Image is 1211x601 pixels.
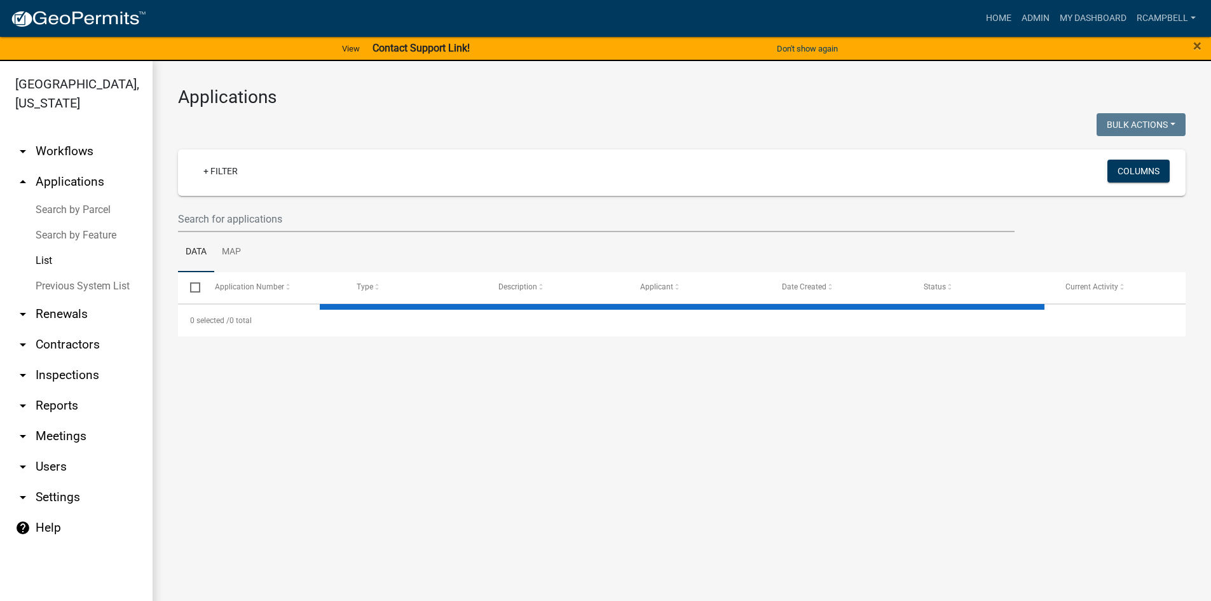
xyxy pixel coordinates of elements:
[15,459,31,474] i: arrow_drop_down
[1065,282,1118,291] span: Current Activity
[1053,272,1195,303] datatable-header-cell: Current Activity
[178,206,1015,232] input: Search for applications
[1107,160,1170,183] button: Columns
[912,272,1053,303] datatable-header-cell: Status
[15,337,31,352] i: arrow_drop_down
[981,6,1016,31] a: Home
[772,38,843,59] button: Don't show again
[357,282,373,291] span: Type
[15,368,31,383] i: arrow_drop_down
[486,272,628,303] datatable-header-cell: Description
[15,144,31,159] i: arrow_drop_down
[214,232,249,273] a: Map
[15,429,31,444] i: arrow_drop_down
[215,282,284,291] span: Application Number
[178,305,1186,336] div: 0 total
[344,272,486,303] datatable-header-cell: Type
[1132,6,1201,31] a: rcampbell
[498,282,537,291] span: Description
[15,490,31,505] i: arrow_drop_down
[1055,6,1132,31] a: My Dashboard
[178,86,1186,108] h3: Applications
[1193,37,1201,55] span: ×
[373,42,470,54] strong: Contact Support Link!
[15,307,31,322] i: arrow_drop_down
[337,38,365,59] a: View
[15,520,31,535] i: help
[1016,6,1055,31] a: Admin
[178,272,202,303] datatable-header-cell: Select
[640,282,673,291] span: Applicant
[193,160,248,183] a: + Filter
[1097,113,1186,136] button: Bulk Actions
[770,272,912,303] datatable-header-cell: Date Created
[628,272,770,303] datatable-header-cell: Applicant
[190,316,229,325] span: 0 selected /
[782,282,826,291] span: Date Created
[924,282,946,291] span: Status
[178,232,214,273] a: Data
[15,174,31,190] i: arrow_drop_up
[202,272,344,303] datatable-header-cell: Application Number
[15,398,31,413] i: arrow_drop_down
[1193,38,1201,53] button: Close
